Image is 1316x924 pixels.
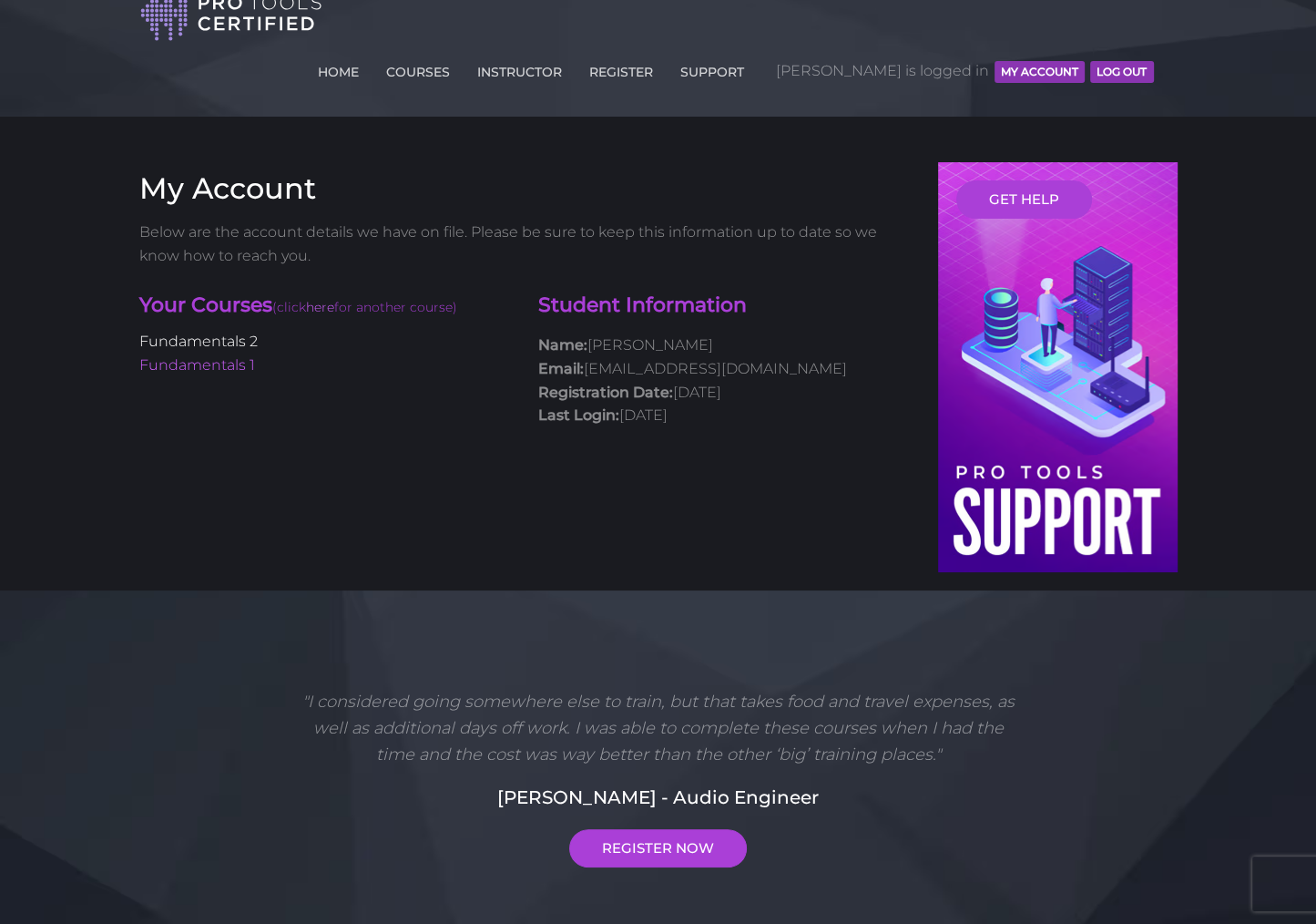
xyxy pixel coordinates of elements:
[382,54,454,83] a: COURSES
[139,333,258,350] a: Fundamentals 2
[538,406,619,424] strong: Last Login:
[139,171,912,206] h3: My Account
[538,334,911,426] p: [PERSON_NAME] [EMAIL_ADDRESS][DOMAIN_NAME] [DATE] [DATE]
[295,689,1022,767] p: "I considered going somewhere else to train, but that takes food and travel expenses, as well as ...
[473,54,566,83] a: INSTRUCTOR
[776,44,1154,98] span: [PERSON_NAME] is logged in
[313,54,363,83] a: HOME
[139,784,1178,811] h5: [PERSON_NAME] - Audio Engineer
[139,356,255,374] a: Fundamentals 1
[676,54,749,83] a: SUPPORT
[538,384,673,401] strong: Registration Date:
[569,829,747,868] a: REGISTER NOW
[139,292,512,322] h4: Your Courses
[306,299,334,315] a: here
[538,360,584,377] strong: Email:
[585,54,658,83] a: REGISTER
[995,61,1085,83] button: MY ACCOUNT
[272,299,457,315] span: (click for another course)
[956,180,1092,219] a: GET HELP
[139,221,912,267] p: Below are the account details we have on file. Please be sure to keep this information up to date...
[1090,61,1153,83] button: Log Out
[538,336,587,354] strong: Name:
[538,292,911,320] h4: Student Information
